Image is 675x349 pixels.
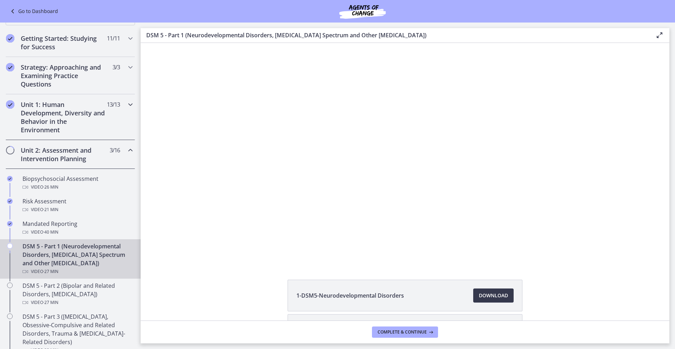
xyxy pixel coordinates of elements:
h3: DSM 5 - Part 1 (Neurodevelopmental Disorders, [MEDICAL_DATA] Spectrum and Other [MEDICAL_DATA]) [146,31,644,39]
img: Agents of Change Social Work Test Prep [320,3,405,20]
span: · 21 min [43,205,58,214]
span: 13 / 13 [107,100,120,109]
span: · 27 min [43,267,58,276]
div: DSM 5 - Part 1 (Neurodevelopmental Disorders, [MEDICAL_DATA] Spectrum and Other [MEDICAL_DATA]) [22,242,132,276]
i: Completed [6,63,14,71]
i: Completed [7,176,13,182]
div: Biopsychosocial Assessment [22,174,132,191]
div: Video [22,228,132,236]
a: Go to Dashboard [8,7,58,15]
span: 11 / 11 [107,34,120,43]
iframe: To enrich screen reader interactions, please activate Accessibility in Grammarly extension settings [141,43,669,264]
h2: Unit 1: Human Development, Diversity and Behavior in the Environment [21,100,107,134]
i: Completed [6,100,14,109]
div: DSM 5 - Part 2 (Bipolar and Related Disorders, [MEDICAL_DATA]) [22,281,132,307]
h2: Unit 2: Assessment and Intervention Planning [21,146,107,163]
a: Download [473,288,514,303]
i: Completed [6,34,14,43]
div: Video [22,267,132,276]
span: · 27 min [43,298,58,307]
h2: Getting Started: Studying for Success [21,34,107,51]
span: · 40 min [43,228,58,236]
div: Mandated Reporting [22,220,132,236]
i: Completed [7,221,13,227]
span: 3 / 3 [112,63,120,71]
span: Complete & continue [378,329,427,335]
i: Completed [7,198,13,204]
h2: Strategy: Approaching and Examining Practice Questions [21,63,107,88]
span: · 26 min [43,183,58,191]
div: Risk Assessment [22,197,132,214]
div: Video [22,205,132,214]
span: 3 / 16 [110,146,120,154]
div: Video [22,298,132,307]
button: Complete & continue [372,326,438,338]
div: Video [22,183,132,191]
span: 1-DSM5-Neurodevelopmental Disorders [296,291,404,300]
span: Download [479,291,508,300]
